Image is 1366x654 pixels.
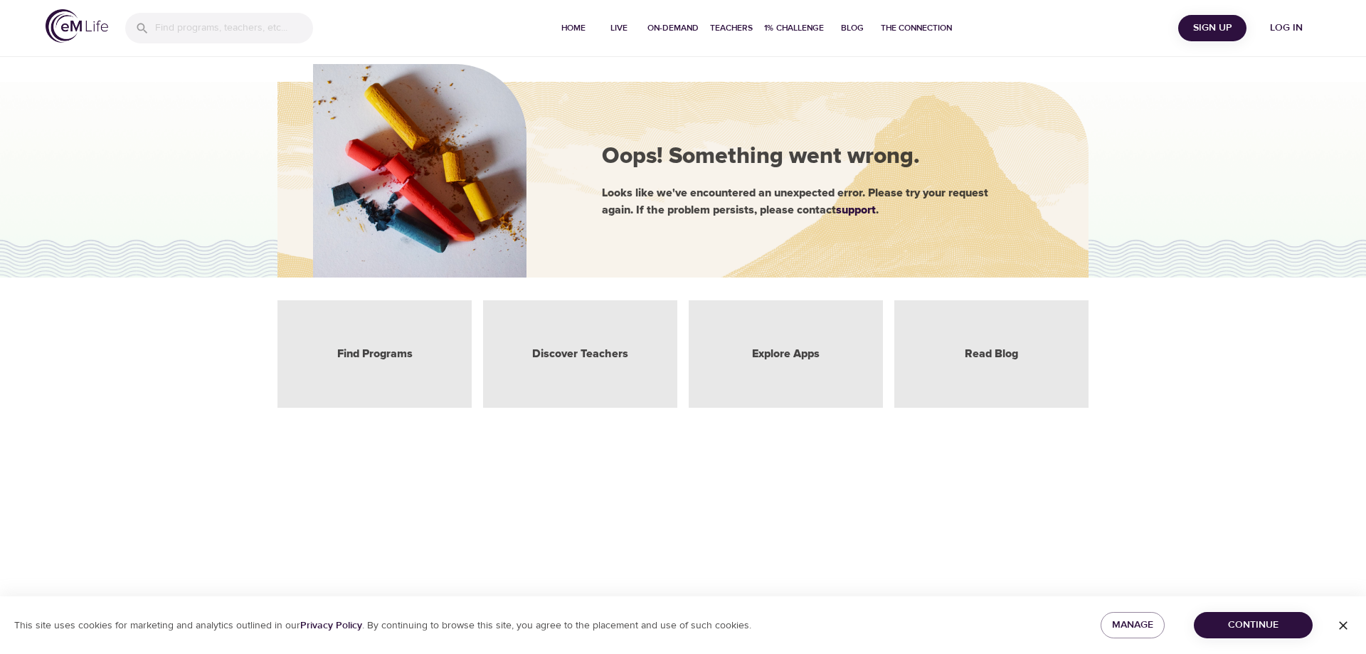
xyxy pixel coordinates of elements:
span: 1% Challenge [764,21,824,36]
span: On-Demand [647,21,699,36]
span: The Connection [881,21,952,36]
span: Sign Up [1184,19,1241,37]
a: Find Programs [337,346,413,362]
a: Privacy Policy [300,619,362,632]
button: Continue [1194,612,1313,638]
button: Manage [1101,612,1165,638]
a: Discover Teachers [532,346,628,362]
span: Live [602,21,636,36]
input: Find programs, teachers, etc... [155,13,313,43]
span: Manage [1112,616,1153,634]
img: hero [313,64,526,278]
span: Teachers [710,21,753,36]
button: Log in [1252,15,1320,41]
a: support [836,204,876,216]
div: Oops! Something went wrong. [602,141,1043,174]
button: Sign Up [1178,15,1246,41]
span: Home [556,21,591,36]
span: Blog [835,21,869,36]
span: Log in [1258,19,1315,37]
a: Explore Apps [752,346,820,362]
span: Continue [1205,616,1301,634]
div: Looks like we've encountered an unexpected error. Please try your request again. If the problem p... [602,184,1043,218]
img: logo [46,9,108,43]
a: Read Blog [965,346,1018,362]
